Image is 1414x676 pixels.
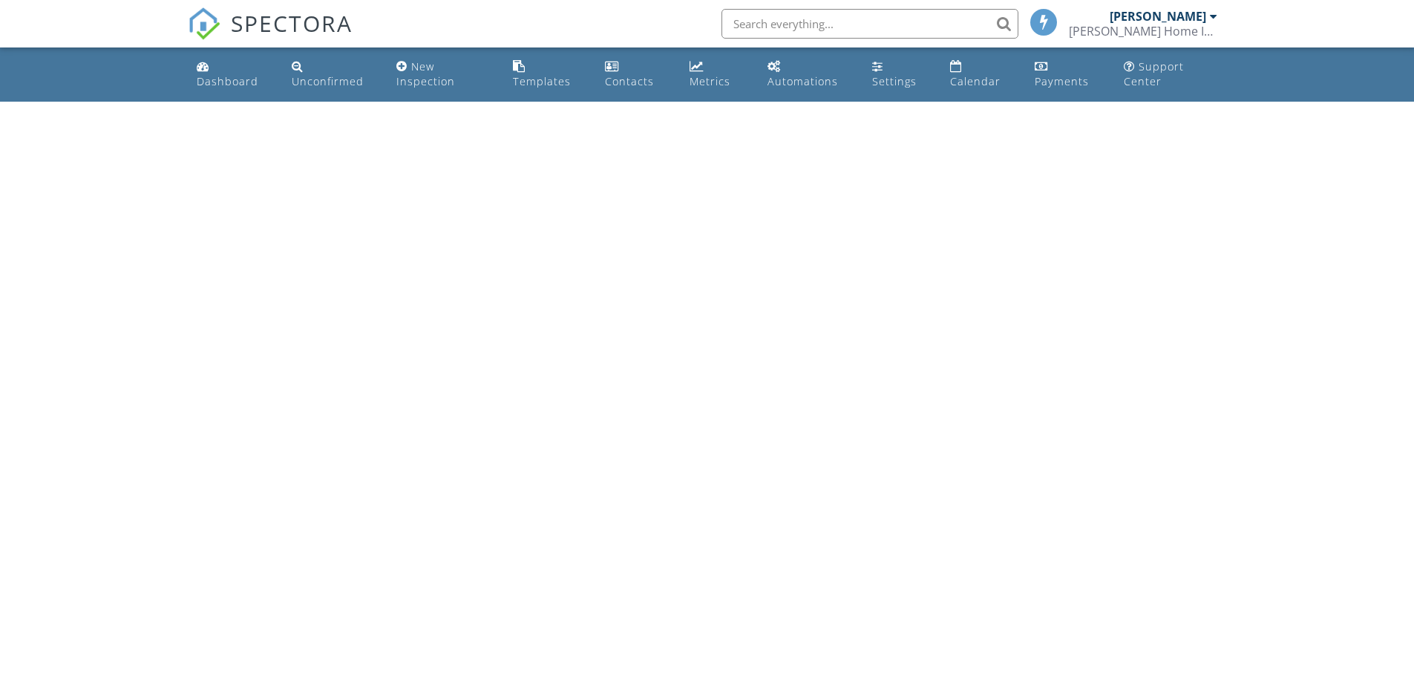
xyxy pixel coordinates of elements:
[950,74,1001,88] div: Calendar
[286,53,379,96] a: Unconfirmed
[1118,53,1223,96] a: Support Center
[605,74,654,88] div: Contacts
[690,74,730,88] div: Metrics
[191,53,275,96] a: Dashboard
[188,7,220,40] img: The Best Home Inspection Software - Spectora
[231,7,353,39] span: SPECTORA
[1110,9,1206,24] div: [PERSON_NAME]
[188,20,353,51] a: SPECTORA
[507,53,587,96] a: Templates
[762,53,854,96] a: Automations (Basic)
[390,53,495,96] a: New Inspection
[1029,53,1106,96] a: Payments
[292,74,364,88] div: Unconfirmed
[684,53,749,96] a: Metrics
[599,53,672,96] a: Contacts
[1035,74,1089,88] div: Payments
[767,74,838,88] div: Automations
[396,59,455,88] div: New Inspection
[197,74,258,88] div: Dashboard
[513,74,571,88] div: Templates
[866,53,932,96] a: Settings
[1124,59,1184,88] div: Support Center
[944,53,1017,96] a: Calendar
[721,9,1018,39] input: Search everything...
[872,74,917,88] div: Settings
[1069,24,1217,39] div: Sharples Home Inspections, LLC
